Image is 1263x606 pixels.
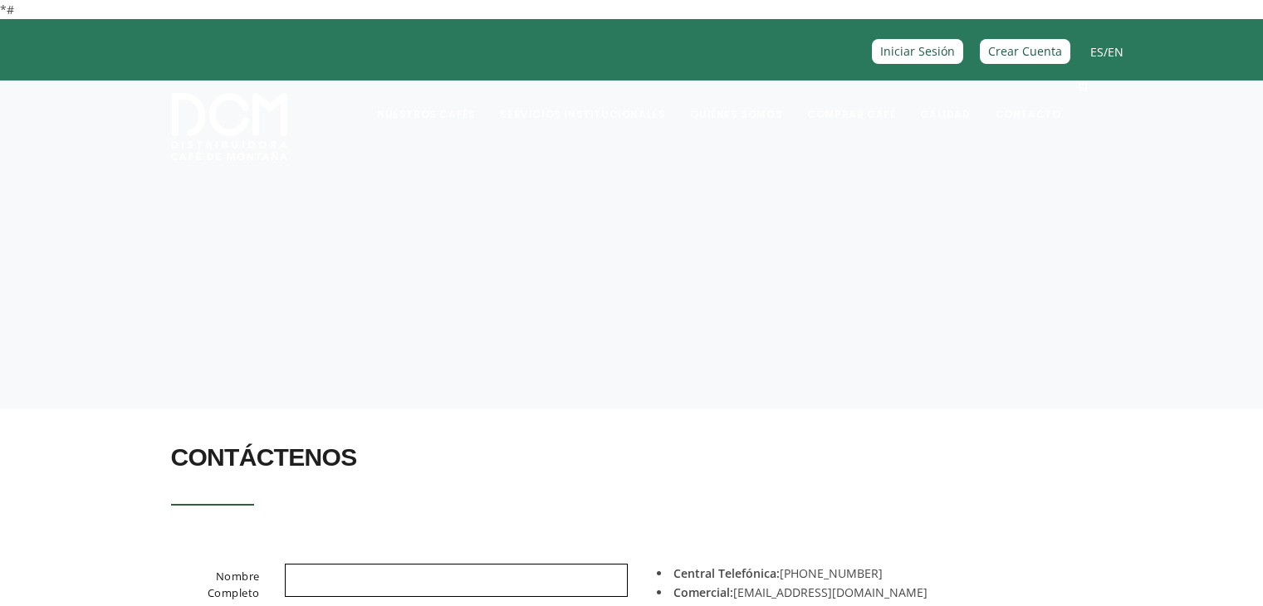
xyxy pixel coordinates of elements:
h2: Contáctenos [171,434,1093,481]
a: EN [1108,44,1123,60]
a: Iniciar Sesión [872,39,963,63]
span: / [1090,42,1123,61]
strong: Central Telefónica: [673,565,780,581]
a: Calidad [910,82,980,121]
li: [EMAIL_ADDRESS][DOMAIN_NAME] [657,583,1080,602]
a: ES [1090,44,1104,60]
a: Comprar Café [797,82,905,121]
li: [PHONE_NUMBER] [657,564,1080,583]
strong: Comercial: [673,584,733,600]
a: Contacto [986,82,1071,121]
a: Servicios Institucionales [490,82,675,121]
a: Nuestros Cafés [367,82,485,121]
a: Crear Cuenta [980,39,1070,63]
a: Quiénes Somos [680,82,792,121]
